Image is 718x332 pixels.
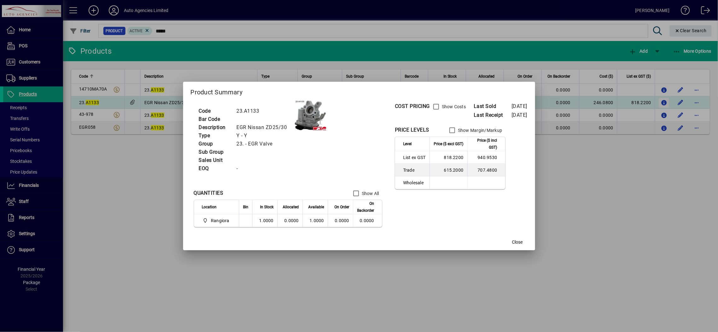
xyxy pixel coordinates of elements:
[353,214,382,227] td: 0.0000
[512,239,523,246] span: Close
[196,115,234,123] td: Bar Code
[277,214,303,227] td: 0.0000
[334,204,349,210] span: On Order
[395,126,429,134] div: PRICE LEVELS
[196,107,234,115] td: Code
[243,204,248,210] span: Bin
[196,148,234,156] td: Sub Group
[507,236,528,248] button: Close
[403,154,426,161] span: List ex GST
[467,164,505,176] td: 707.4800
[472,137,497,151] span: Price ($ incl GST)
[457,127,502,133] label: Show Margin/Markup
[512,112,528,118] span: [DATE]
[403,167,426,173] span: Trade
[234,132,295,140] td: Y - Y
[260,204,274,210] span: In Stock
[335,218,350,223] span: 0.0000
[467,151,505,164] td: 940.9530
[361,190,379,197] label: Show All
[295,100,326,130] img: contain
[308,204,324,210] span: Available
[434,140,464,147] span: Price ($ excl GST)
[303,214,328,227] td: 1.0000
[234,164,295,173] td: -
[395,103,430,110] div: COST PRICING
[512,103,528,109] span: [DATE]
[196,132,234,140] td: Type
[474,103,512,110] span: Last Sold
[234,123,295,132] td: EGR Nissan ZD25/30
[430,164,467,176] td: 615.2000
[183,82,535,100] h2: Product Summary
[234,140,295,148] td: 23. - EGR Valve
[252,214,277,227] td: 1.0000
[196,123,234,132] td: Description
[202,204,217,210] span: Location
[234,107,295,115] td: 23.A1133
[196,140,234,148] td: Group
[403,180,426,186] span: Wholesale
[196,164,234,173] td: EOQ
[430,151,467,164] td: 818.2200
[357,200,374,214] span: On Backorder
[194,189,223,197] div: QUANTITIES
[196,156,234,164] td: Sales Unit
[474,111,512,119] span: Last Receipt
[403,140,412,147] span: Level
[441,104,466,110] label: Show Costs
[202,217,232,224] span: Rangiora
[283,204,299,210] span: Allocated
[211,217,229,224] span: Rangiora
